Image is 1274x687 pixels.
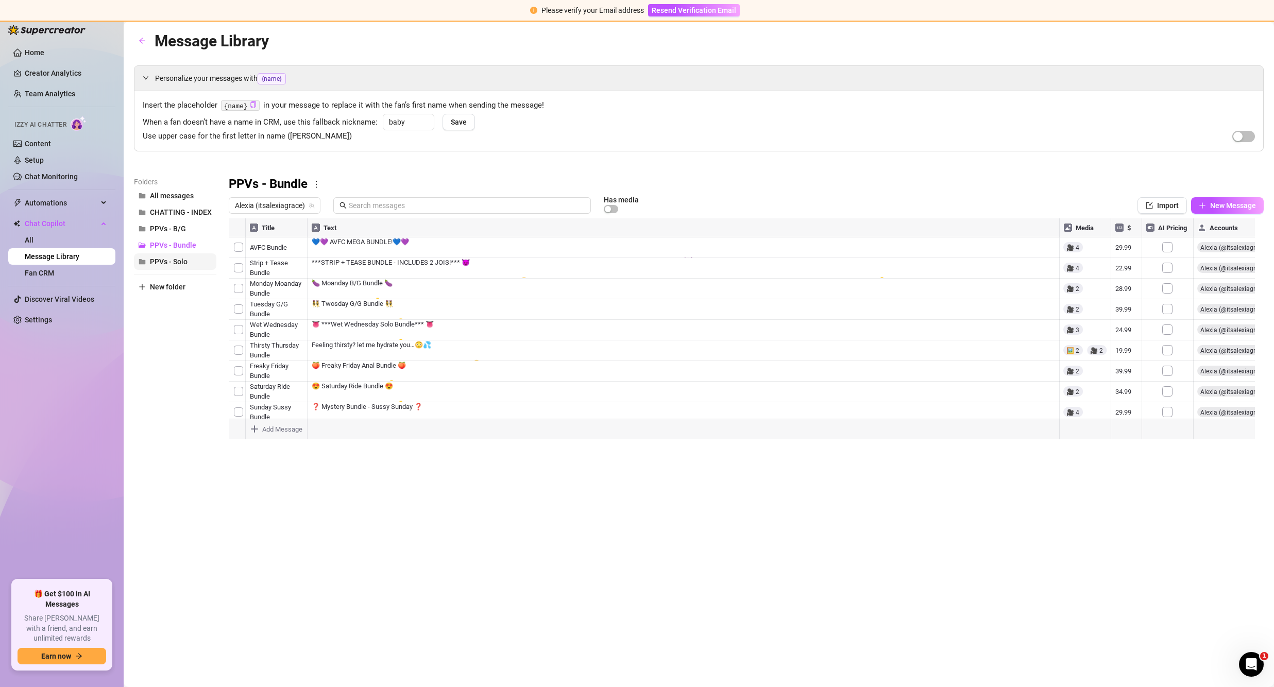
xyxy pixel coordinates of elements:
[8,25,86,35] img: logo-BBDzfeDw.svg
[25,195,98,211] span: Automations
[150,241,196,249] span: PPVs - Bundle
[139,283,146,290] span: plus
[312,180,321,189] span: more
[235,198,314,213] span: Alexia (itsalexiagrace)
[139,192,146,199] span: folder
[1157,201,1179,210] span: Import
[530,7,537,14] span: exclamation-circle
[13,199,22,207] span: thunderbolt
[18,648,106,664] button: Earn nowarrow-right
[150,283,185,291] span: New folder
[134,187,216,204] button: All messages
[25,65,107,81] a: Creator Analytics
[134,279,216,295] button: New folder
[652,6,736,14] span: Resend Verification Email
[1137,197,1187,214] button: Import
[139,225,146,232] span: folder
[134,237,216,253] button: PPVs - Bundle
[1199,202,1206,209] span: plus
[150,257,188,266] span: PPVs - Solo
[139,37,146,44] span: arrow-left
[139,209,146,216] span: folder
[143,116,378,129] span: When a fan doesn’t have a name in CRM, use this fallback nickname:
[604,197,639,203] article: Has media
[25,316,52,324] a: Settings
[18,613,106,644] span: Share [PERSON_NAME] with a friend, and earn unlimited rewards
[309,202,315,209] span: team
[25,252,79,261] a: Message Library
[25,215,98,232] span: Chat Copilot
[139,258,146,265] span: folder
[13,220,20,227] img: Chat Copilot
[451,118,467,126] span: Save
[143,99,1255,112] span: Insert the placeholder in your message to replace it with the fan’s first name when sending the m...
[1260,652,1268,660] span: 1
[14,120,66,130] span: Izzy AI Chatter
[75,652,82,660] span: arrow-right
[25,140,51,148] a: Content
[150,208,212,216] span: CHATTING - INDEX
[150,192,194,200] span: All messages
[25,269,54,277] a: Fan CRM
[134,66,1263,91] div: Personalize your messages with{name}
[18,589,106,609] span: 🎁 Get $100 in AI Messages
[143,130,352,143] span: Use upper case for the first letter in name ([PERSON_NAME])
[1146,202,1153,209] span: import
[134,204,216,220] button: CHATTING - INDEX
[155,29,269,53] article: Message Library
[443,114,475,130] button: Save
[41,652,71,660] span: Earn now
[139,242,146,249] span: folder-open
[648,4,740,16] button: Resend Verification Email
[25,236,33,244] a: All
[221,100,260,111] code: {name}
[541,5,644,16] div: Please verify your Email address
[1239,652,1264,677] iframe: Intercom live chat
[71,116,87,131] img: AI Chatter
[134,220,216,237] button: PPVs - B/G
[229,176,308,193] h3: PPVs - Bundle
[134,176,216,187] article: Folders
[25,90,75,98] a: Team Analytics
[339,202,347,209] span: search
[25,156,44,164] a: Setup
[250,101,257,109] button: Click to Copy
[349,200,585,211] input: Search messages
[25,295,94,303] a: Discover Viral Videos
[250,101,257,108] span: copy
[1191,197,1264,214] button: New Message
[25,48,44,57] a: Home
[1210,201,1256,210] span: New Message
[155,73,1255,84] span: Personalize your messages with
[134,253,216,270] button: PPVs - Solo
[150,225,186,233] span: PPVs - B/G
[258,73,286,84] span: {name}
[143,75,149,81] span: expanded
[25,173,78,181] a: Chat Monitoring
